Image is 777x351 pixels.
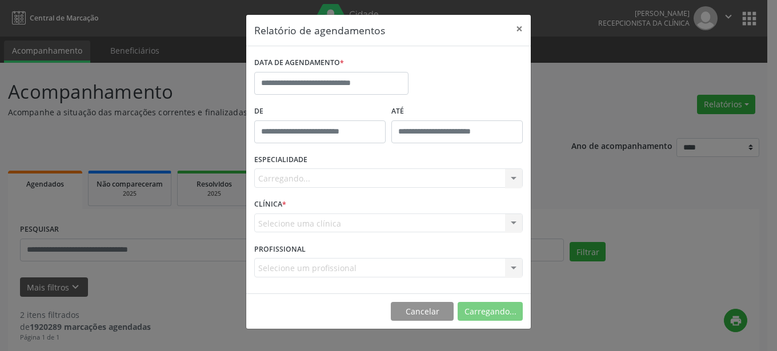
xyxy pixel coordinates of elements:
[254,54,344,72] label: DATA DE AGENDAMENTO
[508,15,531,43] button: Close
[254,103,386,120] label: De
[458,302,523,321] button: Carregando...
[254,196,286,213] label: CLÍNICA
[254,151,307,169] label: ESPECIALIDADE
[254,240,306,258] label: PROFISSIONAL
[391,103,523,120] label: ATÉ
[391,302,454,321] button: Cancelar
[254,23,385,38] h5: Relatório de agendamentos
